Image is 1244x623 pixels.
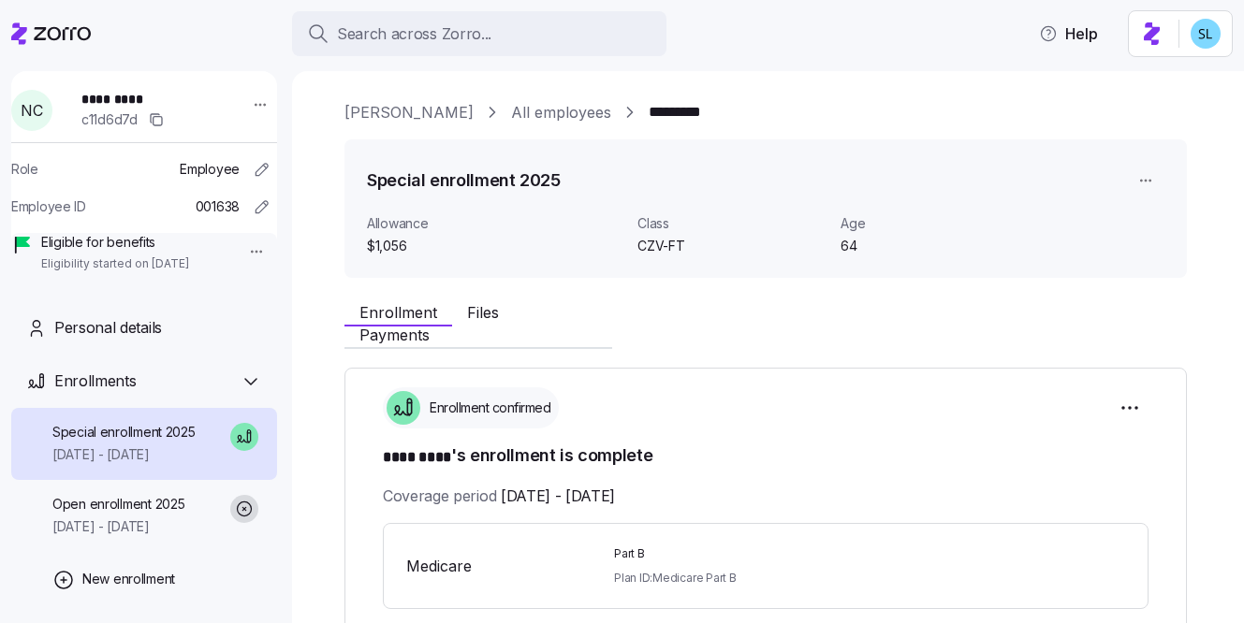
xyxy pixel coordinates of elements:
span: Medicare [406,555,599,578]
span: Role [11,160,38,179]
span: [DATE] - [DATE] [52,445,196,464]
span: Special enrollment 2025 [52,423,196,442]
span: Eligibility started on [DATE] [41,256,189,272]
h1: Special enrollment 2025 [367,168,561,192]
span: Employee [180,160,240,179]
span: Enrollment confirmed [424,398,550,417]
button: Help [1024,15,1113,52]
h1: 's enrollment is complete [383,443,1149,470]
span: Enrollments [54,369,136,393]
span: CZV-FT [637,237,826,255]
span: Personal details [54,316,162,340]
span: Search across Zorro... [337,22,491,46]
span: [DATE] - [DATE] [52,517,184,536]
span: Age [841,214,1029,233]
span: Plan ID: Medicare Part B [614,570,737,586]
span: Payments [359,327,430,342]
span: Eligible for benefits [41,233,189,252]
span: Enrollment [359,305,437,320]
span: $1,056 [367,237,622,255]
span: New enrollment [82,570,175,588]
span: Coverage period [383,485,615,508]
span: Open enrollment 2025 [52,495,184,514]
img: 7c620d928e46699fcfb78cede4daf1d1 [1191,19,1221,49]
span: Help [1039,22,1098,45]
a: All employees [511,101,611,124]
span: Class [637,214,826,233]
button: Search across Zorro... [292,11,666,56]
span: Files [467,305,499,320]
span: N C [21,103,42,118]
span: c11d6d7d [81,110,138,129]
span: Allowance [367,214,622,233]
a: [PERSON_NAME] [344,101,474,124]
span: 64 [841,237,1029,255]
span: Employee ID [11,197,86,216]
span: [DATE] - [DATE] [501,485,615,508]
span: 001638 [196,197,240,216]
span: Part B [614,546,942,562]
